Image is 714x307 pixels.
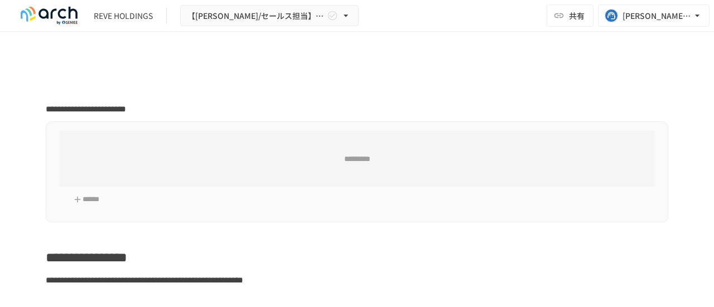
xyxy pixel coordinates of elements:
[547,4,594,27] button: 共有
[623,9,692,23] div: [PERSON_NAME][EMAIL_ADDRESS][DOMAIN_NAME]
[13,7,85,25] img: logo-default@2x-9cf2c760.svg
[569,9,585,22] span: 共有
[598,4,710,27] button: [PERSON_NAME][EMAIL_ADDRESS][DOMAIN_NAME]
[187,9,325,23] span: 【[PERSON_NAME]/セールス担当】REVE HOLDINGS様_初期設定サポート
[94,10,153,22] div: REVE HOLDINGS
[180,5,359,27] button: 【[PERSON_NAME]/セールス担当】REVE HOLDINGS様_初期設定サポート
